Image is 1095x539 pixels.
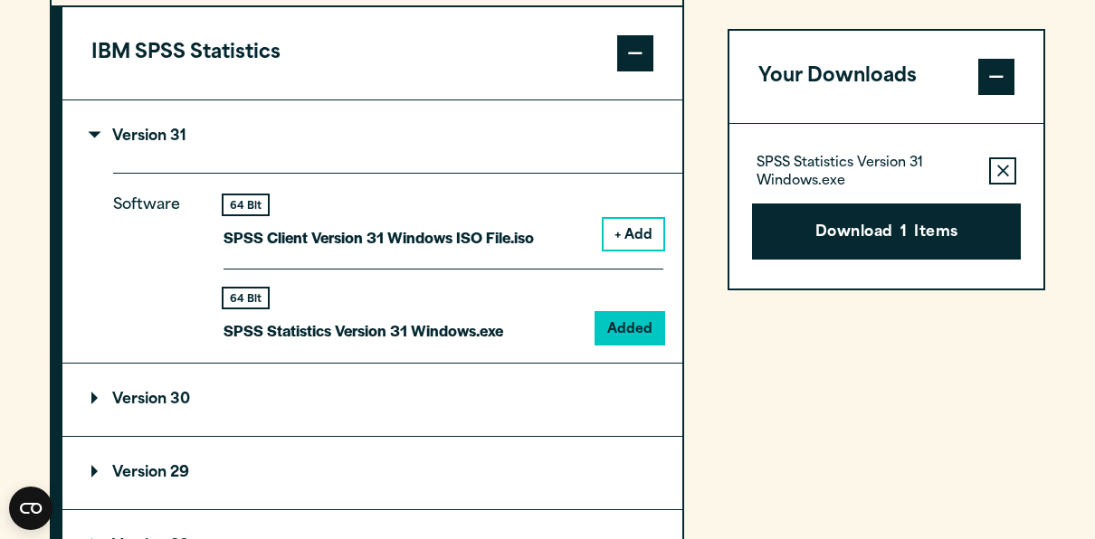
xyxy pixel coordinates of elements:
[62,437,682,509] summary: Version 29
[729,123,1043,288] div: Your Downloads
[596,313,663,344] button: Added
[91,466,189,480] p: Version 29
[62,7,682,99] button: IBM SPSS Statistics
[604,219,663,250] button: + Add
[91,392,190,407] p: Version 30
[9,487,52,530] button: Open CMP widget
[224,195,268,214] div: 64 Bit
[224,288,268,307] div: 64 Bit
[62,364,682,436] summary: Version 30
[113,193,195,329] p: Software
[757,155,975,191] p: SPSS Statistics Version 31 Windows.exe
[729,31,1043,123] button: Your Downloads
[752,203,1021,260] button: Download1Items
[224,224,534,251] p: SPSS Client Version 31 Windows ISO File.iso
[91,129,186,144] p: Version 31
[900,222,907,245] span: 1
[224,317,503,344] p: SPSS Statistics Version 31 Windows.exe
[62,100,682,173] summary: Version 31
